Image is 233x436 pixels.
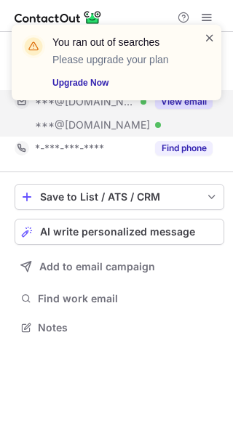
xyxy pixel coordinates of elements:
[39,261,155,272] span: Add to email campaign
[15,254,224,280] button: Add to email campaign
[38,292,218,305] span: Find work email
[52,52,186,67] p: Please upgrade your plan
[15,9,102,26] img: ContactOut v5.3.10
[40,191,199,203] div: Save to List / ATS / CRM
[40,226,195,238] span: AI write personalized message
[15,184,224,210] button: save-profile-one-click
[38,321,218,334] span: Notes
[15,318,224,338] button: Notes
[52,76,186,90] a: Upgrade Now
[22,35,45,58] img: warning
[52,35,186,49] header: You ran out of searches
[155,141,213,156] button: Reveal Button
[15,219,224,245] button: AI write personalized message
[15,288,224,309] button: Find work email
